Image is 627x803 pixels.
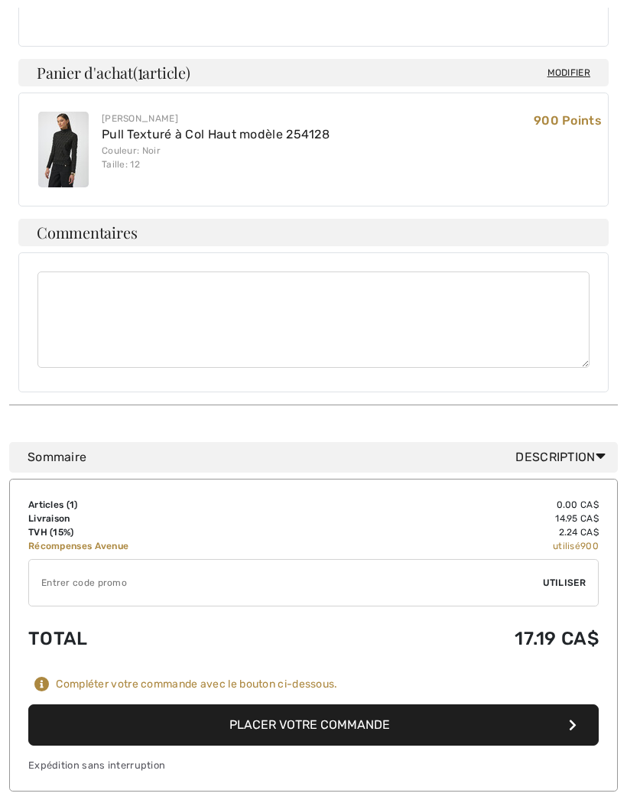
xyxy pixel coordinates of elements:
td: 0.00 CA$ [339,498,599,512]
div: [PERSON_NAME] [102,112,330,125]
span: 900 [580,541,599,551]
td: Articles ( ) [28,498,339,512]
td: TVH (15%) [28,525,339,539]
span: 1 [138,61,143,81]
td: 2.24 CA$ [339,525,599,539]
textarea: Commentaires [37,271,590,368]
td: Récompenses Avenue [28,539,339,553]
span: 1 [70,499,74,510]
span: 900 Points [534,113,602,128]
div: Compléter votre commande avec le bouton ci-dessous. [56,678,337,691]
span: Utiliser [543,576,586,590]
div: Sommaire [28,448,612,467]
div: Expédition sans interruption [28,758,599,772]
img: Pull Texturé à Col Haut modèle 254128 [38,112,89,187]
td: utilisé [339,539,599,553]
h4: Panier d'achat [18,59,609,86]
td: 17.19 CA$ [339,613,599,665]
span: Modifier [547,65,590,80]
input: Code promo [29,560,543,606]
h4: Commentaires [18,219,609,246]
button: Placer votre commande [28,704,599,746]
td: Livraison [28,512,339,525]
a: Pull Texturé à Col Haut modèle 254128 [102,127,330,141]
span: Description [515,448,612,467]
div: Couleur: Noir Taille: 12 [102,144,330,171]
span: ( article) [133,62,190,83]
td: Total [28,613,339,665]
td: 14.95 CA$ [339,512,599,525]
